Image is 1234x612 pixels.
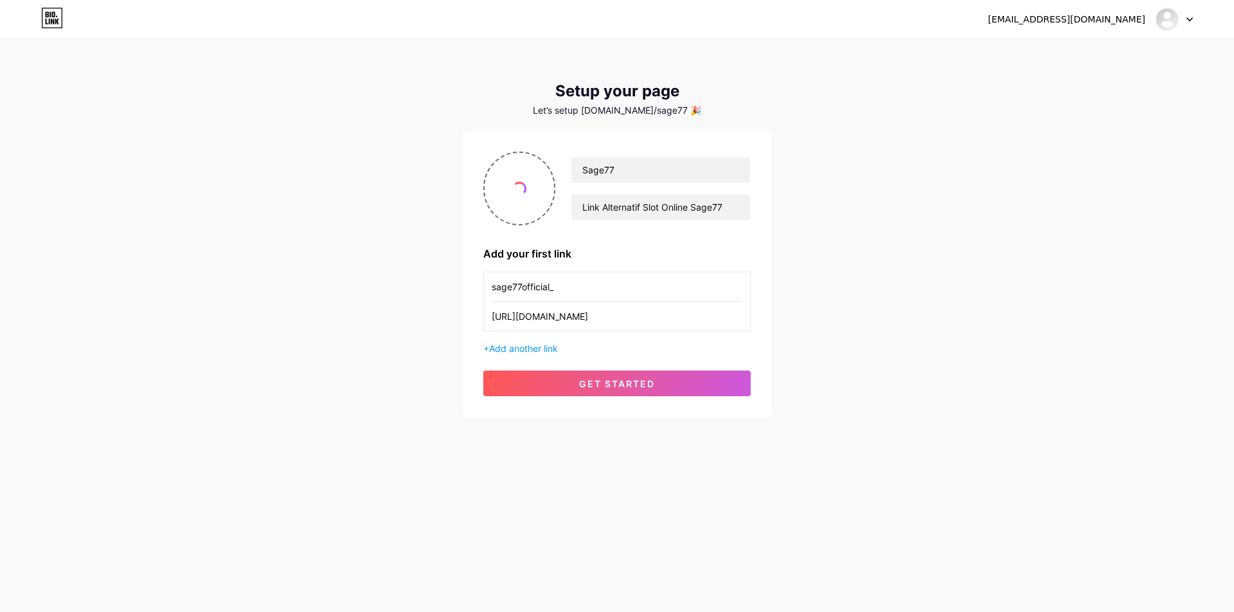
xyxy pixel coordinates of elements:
span: Add another link [489,343,558,354]
input: Link name (My Instagram) [492,272,742,301]
img: sage77 [1155,7,1179,31]
input: URL (https://instagram.com/yourname) [492,302,742,331]
input: bio [571,195,750,220]
div: Add your first link [483,246,751,261]
input: Your name [571,157,750,183]
span: get started [579,378,655,389]
div: Let’s setup [DOMAIN_NAME]/sage77 🎉 [463,105,771,116]
div: Setup your page [463,82,771,100]
button: get started [483,371,751,396]
div: [EMAIL_ADDRESS][DOMAIN_NAME] [988,13,1145,26]
div: + [483,342,751,355]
